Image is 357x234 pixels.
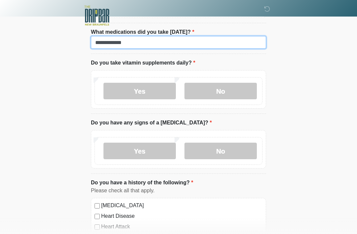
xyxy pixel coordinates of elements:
[91,59,195,67] label: Do you take vitamin supplements daily?
[95,214,100,219] input: Heart Disease
[91,187,266,195] div: Please check all that apply.
[101,223,262,231] label: Heart Attack
[91,28,194,36] label: What medications did you take [DATE]?
[184,143,257,159] label: No
[101,202,262,210] label: [MEDICAL_DATA]
[103,83,176,99] label: Yes
[103,143,176,159] label: Yes
[84,5,109,26] img: The DRIPBaR - New Braunfels Logo
[91,119,212,127] label: Do you have any signs of a [MEDICAL_DATA]?
[95,203,100,209] input: [MEDICAL_DATA]
[101,212,262,220] label: Heart Disease
[184,83,257,99] label: No
[95,224,100,230] input: Heart Attack
[91,179,193,187] label: Do you have a history of the following?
